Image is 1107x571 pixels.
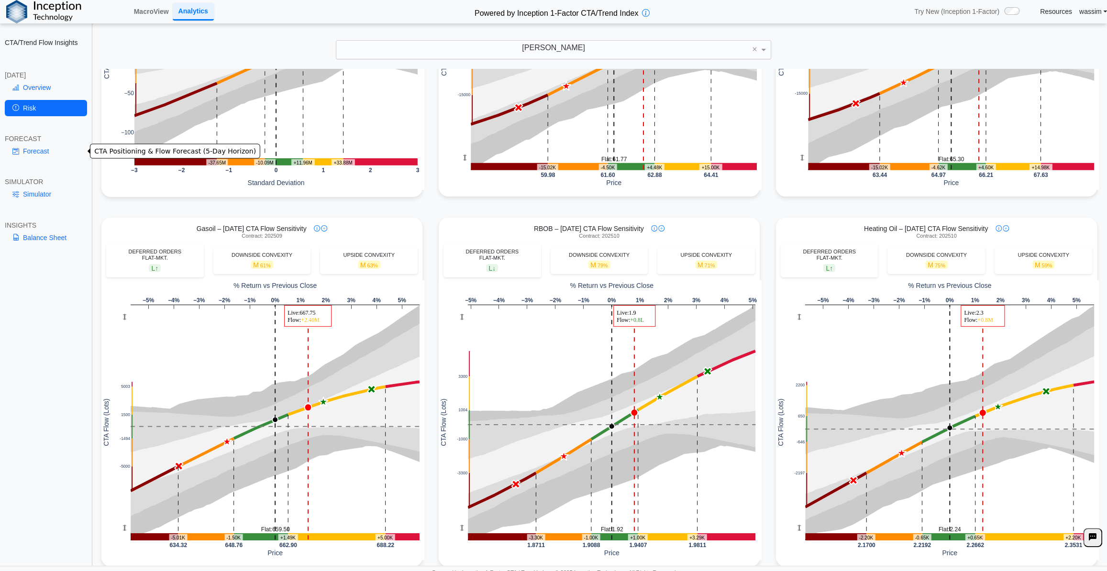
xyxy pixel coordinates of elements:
span: 71% [704,263,715,268]
a: MacroView [130,3,173,20]
img: info-icon.svg [314,225,320,231]
div: UPSIDE CONVEXITY [662,252,750,258]
div: SIMULATOR [5,177,87,186]
span: RBOB – [DATE] CTA Flow Sensitivity [534,224,644,233]
a: Resources [1040,7,1072,16]
span: Contract: 202509 [242,233,282,239]
span: M [588,261,610,269]
img: info-icon.svg [651,225,657,231]
span: Contract: 202510 [579,233,619,239]
span: L [149,264,161,272]
img: plus-icon.svg [658,225,664,231]
div: FORECAST [5,134,87,143]
span: Contract: 202510 [916,233,956,239]
div: UPSIDE CONVEXITY [325,252,413,258]
h2: CTA/Trend Flow Insights [5,38,87,47]
span: ↑ [830,264,833,272]
a: Overview [5,79,87,96]
span: L [486,264,498,272]
a: Balance Sheet [5,230,87,246]
span: M [695,261,718,269]
div: DOWNSIDE CONVEXITY [555,252,643,258]
div: DOWNSIDE CONVEXITY [892,252,980,258]
span: L [823,264,835,272]
span: × [752,45,757,54]
span: M [358,261,380,269]
div: DEFERRED ORDERS FLAT-MKT. [448,249,536,261]
div: DEFERRED ORDERS FLAT-MKT. [786,249,874,261]
a: Analytics [173,3,214,21]
span: 63% [367,263,377,268]
div: CTA Positioning & Flow Forecast (5-Day Horizon) [90,144,260,159]
img: plus-icon.svg [1003,225,1009,231]
div: [DATE] [5,71,87,79]
div: INSIGHTS [5,221,87,230]
img: info-icon.svg [996,225,1002,231]
div: UPSIDE CONVEXITY [999,252,1087,258]
span: ↓ [492,264,496,272]
span: ↑ [155,264,158,272]
a: Forecast [5,143,87,159]
a: Risk [5,100,87,116]
span: M [251,261,273,269]
span: 59% [1041,263,1052,268]
span: [PERSON_NAME] [522,44,585,52]
span: Try New (Inception 1-Factor) [914,7,999,16]
a: Simulator [5,186,87,202]
div: DEFERRED ORDERS FLAT-MKT. [111,249,199,261]
span: M [1032,261,1055,269]
span: Gasoil – [DATE] CTA Flow Sensitivity [197,224,307,233]
span: 61% [260,263,271,268]
span: 79% [598,263,608,268]
span: 75% [935,263,945,268]
h2: Powered by Inception 1-Factor CTA/Trend Index [471,5,642,19]
span: Heating Oil – [DATE] CTA Flow Sensitivity [864,224,988,233]
span: M [925,261,948,269]
span: Clear value [751,41,759,59]
div: DOWNSIDE CONVEXITY [218,252,306,258]
img: plus-icon.svg [321,225,327,231]
a: wassim [1079,7,1107,16]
